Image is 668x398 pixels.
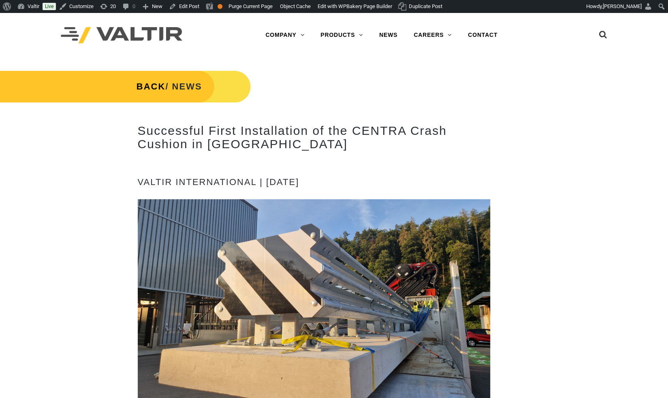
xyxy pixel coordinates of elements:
span: [PERSON_NAME] [603,3,642,9]
a: COMPANY [257,27,312,43]
a: CAREERS [405,27,460,43]
a: CONTACT [460,27,506,43]
h4: Valtir International | [DATE] [138,177,490,187]
div: OK [218,4,222,9]
a: Live [43,3,56,10]
a: BACK [137,81,166,92]
a: NEWS [371,27,405,43]
img: Valtir [61,27,182,44]
h2: Successful First Installation of the CENTRA Crash Cushion in [GEOGRAPHIC_DATA] [138,124,490,151]
a: PRODUCTS [312,27,371,43]
strong: / NEWS [137,81,202,92]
